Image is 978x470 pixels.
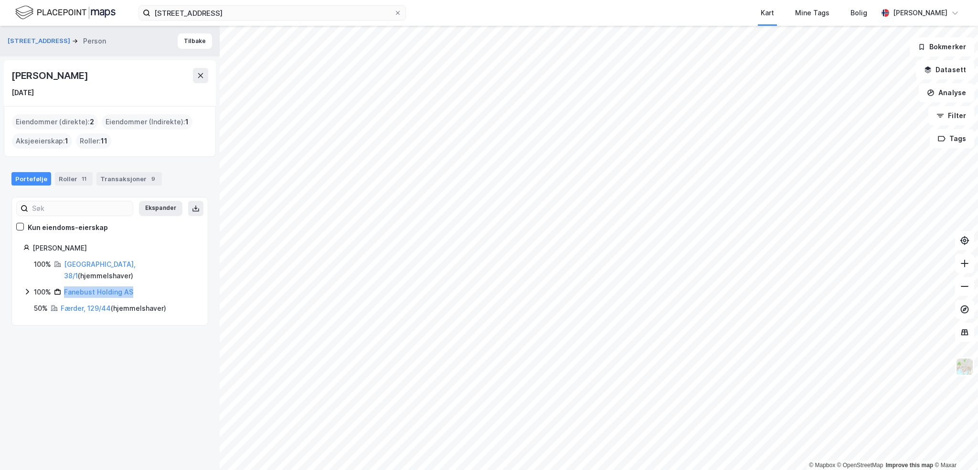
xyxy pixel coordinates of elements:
div: Roller : [76,133,111,149]
div: Eiendommer (Indirekte) : [102,114,192,130]
a: [GEOGRAPHIC_DATA], 38/1 [64,260,136,280]
div: 9 [149,174,158,184]
a: Færder, 129/44 [61,304,111,312]
div: 50% [34,303,48,314]
button: Analyse [919,83,974,102]
div: Person [83,35,106,47]
div: [PERSON_NAME] [32,242,196,254]
div: Aksjeeierskap : [12,133,72,149]
div: Mine Tags [795,7,829,19]
button: Bokmerker [910,37,974,56]
button: Tilbake [178,33,212,49]
div: Eiendommer (direkte) : [12,114,98,130]
button: [STREET_ADDRESS] [8,36,72,46]
div: ( hjemmelshaver ) [61,303,166,314]
img: logo.f888ab2527a4732fd821a326f86c7f29.svg [15,4,116,21]
button: Ekspander [139,201,182,216]
iframe: Chat Widget [930,424,978,470]
a: Improve this map [886,462,933,469]
span: 11 [101,135,107,147]
div: Bolig [850,7,867,19]
div: Portefølje [11,172,51,186]
input: Søk på adresse, matrikkel, gårdeiere, leietakere eller personer [150,6,394,20]
div: 11 [79,174,89,184]
button: Filter [928,106,974,125]
span: 1 [65,135,68,147]
div: 100% [34,259,51,270]
a: OpenStreetMap [837,462,883,469]
div: Kart [761,7,774,19]
div: [PERSON_NAME] [11,68,90,83]
div: Transaksjoner [96,172,162,186]
div: [DATE] [11,87,34,98]
button: Tags [930,129,974,148]
button: Datasett [916,60,974,79]
div: Roller [55,172,93,186]
a: Fanebust Holding AS [64,288,133,296]
div: [PERSON_NAME] [893,7,947,19]
img: Z [956,358,974,376]
div: Kontrollprogram for chat [930,424,978,470]
a: Mapbox [809,462,835,469]
input: Søk [28,201,133,216]
div: 100% [34,286,51,298]
span: 2 [90,116,94,128]
div: Kun eiendoms-eierskap [28,222,108,233]
span: 1 [185,116,189,128]
div: ( hjemmelshaver ) [64,259,196,282]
